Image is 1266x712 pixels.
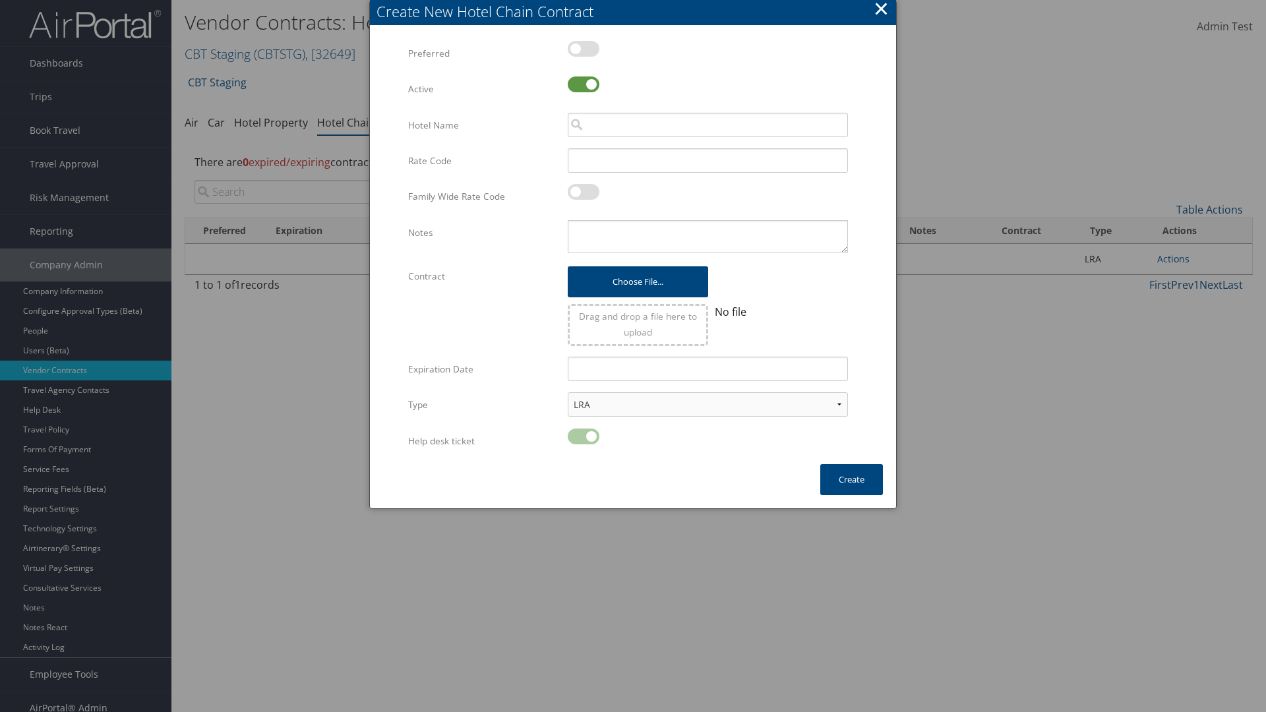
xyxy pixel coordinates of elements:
label: Contract [408,264,558,289]
span: No file [715,305,746,319]
label: Family Wide Rate Code [408,184,558,209]
label: Expiration Date [408,357,558,382]
label: Notes [408,220,558,245]
label: Type [408,392,558,417]
label: Hotel Name [408,113,558,138]
button: Create [820,464,883,495]
label: Preferred [408,41,558,66]
label: Help desk ticket [408,429,558,454]
label: Rate Code [408,148,558,173]
span: Drag and drop a file here to upload [579,310,697,338]
div: Create New Hotel Chain Contract [377,1,896,22]
label: Active [408,76,558,102]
